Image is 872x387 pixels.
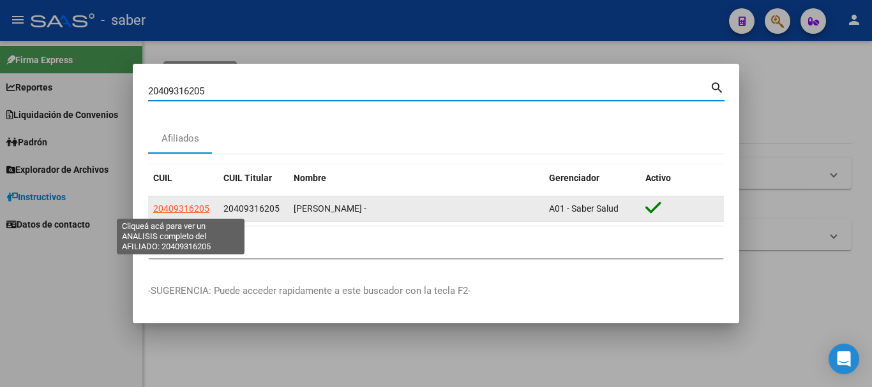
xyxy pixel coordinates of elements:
[640,164,724,192] datatable-header-cell: Activo
[148,284,724,298] p: -SUGERENCIA: Puede acceder rapidamente a este buscador con la tecla F2-
[549,173,599,183] span: Gerenciador
[294,201,539,216] div: [PERSON_NAME] -
[289,164,544,192] datatable-header-cell: Nombre
[645,173,671,183] span: Activo
[162,131,199,146] div: Afiliados
[549,203,619,214] span: A01 - Saber Salud
[223,173,272,183] span: CUIL Titular
[829,344,859,374] div: Open Intercom Messenger
[148,226,724,258] div: 1 total
[710,79,725,94] mat-icon: search
[153,173,172,183] span: CUIL
[294,173,326,183] span: Nombre
[148,164,218,192] datatable-header-cell: CUIL
[153,203,209,214] span: 20409316205
[223,203,280,214] span: 20409316205
[218,164,289,192] datatable-header-cell: CUIL Titular
[544,164,640,192] datatable-header-cell: Gerenciador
